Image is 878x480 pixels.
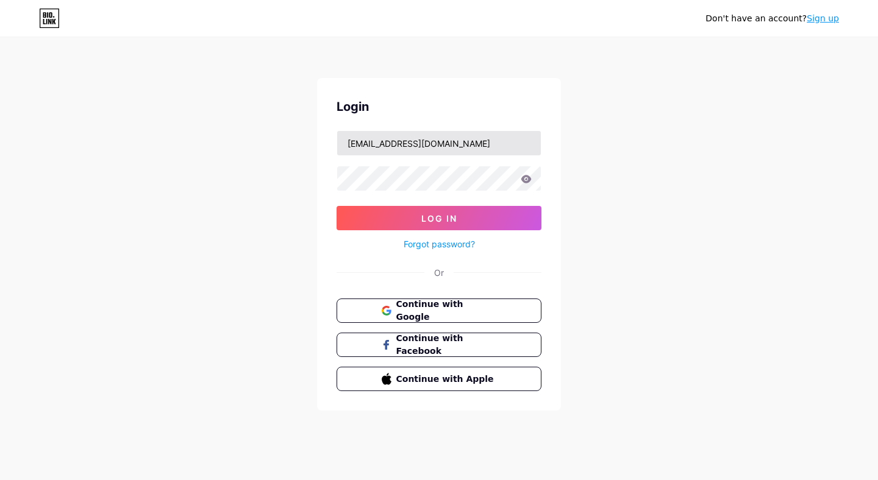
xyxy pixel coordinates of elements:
[396,332,497,358] span: Continue with Facebook
[337,97,541,116] div: Login
[337,367,541,391] button: Continue with Apple
[337,333,541,357] button: Continue with Facebook
[404,238,475,250] a: Forgot password?
[434,266,444,279] div: Or
[337,298,541,323] button: Continue with Google
[396,298,497,323] span: Continue with Google
[396,373,497,386] span: Continue with Apple
[807,13,839,23] a: Sign up
[705,12,839,25] div: Don't have an account?
[421,213,457,224] span: Log In
[337,131,541,155] input: Username
[337,206,541,230] button: Log In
